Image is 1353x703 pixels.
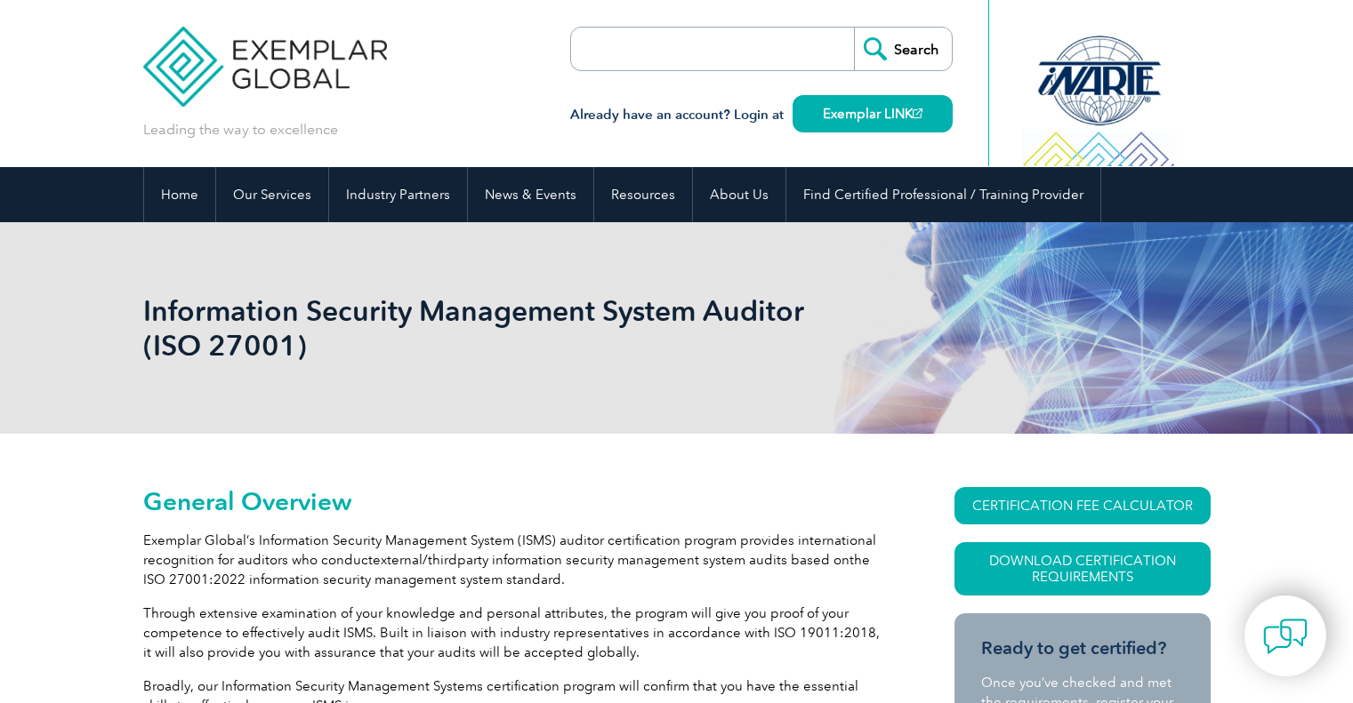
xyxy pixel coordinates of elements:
[981,637,1184,659] h3: Ready to get certified?
[143,603,890,662] p: Through extensive examination of your knowledge and personal attributes, the program will give yo...
[143,487,890,515] h2: General Overview
[144,167,215,222] a: Home
[786,167,1100,222] a: Find Certified Professional / Training Provider
[1263,614,1308,659] img: contact-chat.png
[594,167,692,222] a: Resources
[143,293,826,363] h1: Information Security Management System Auditor (ISO 27001)
[854,28,952,70] input: Search
[913,108,922,118] img: open_square.png
[954,542,1211,595] a: Download Certification Requirements
[457,552,850,568] span: party information security management system audits based on
[216,167,328,222] a: Our Services
[954,487,1211,524] a: CERTIFICATION FEE CALCULATOR
[143,531,890,589] p: Exemplar Global’s Information Security Management System (ISMS) auditor certification program pro...
[329,167,467,222] a: Industry Partners
[373,552,457,568] span: external/third
[143,120,338,140] p: Leading the way to excellence
[570,104,953,126] h3: Already have an account? Login at
[793,95,953,132] a: Exemplar LINK
[693,167,785,222] a: About Us
[468,167,593,222] a: News & Events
